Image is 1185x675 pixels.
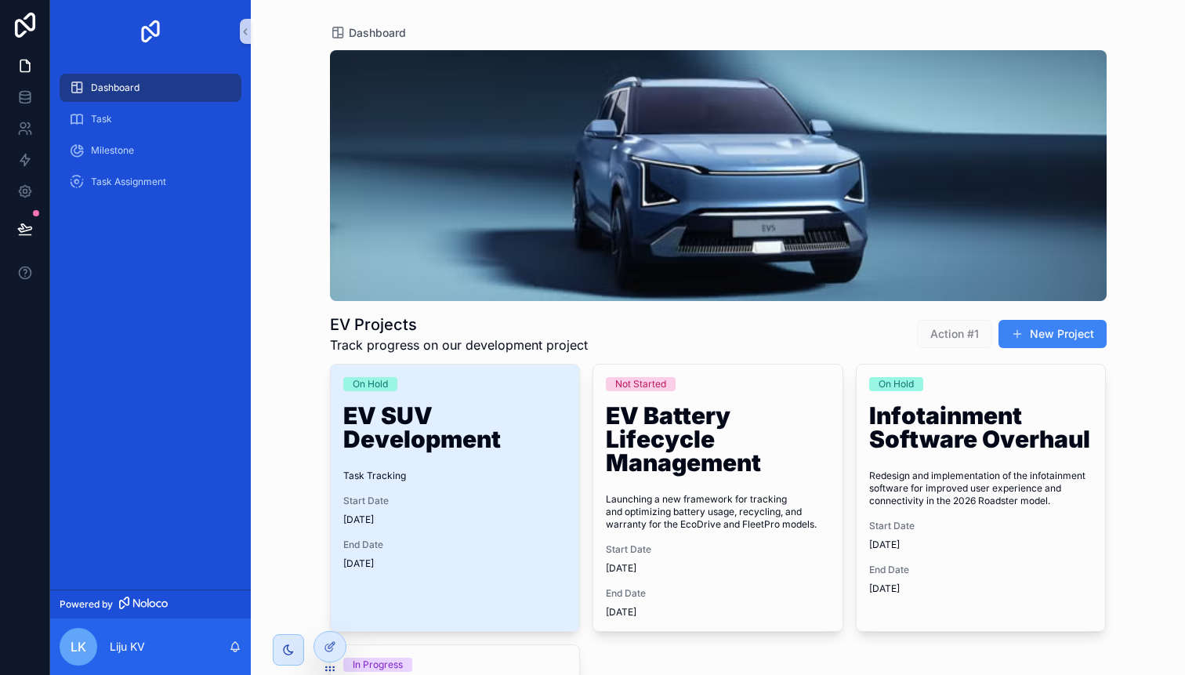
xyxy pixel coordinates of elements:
[71,637,86,656] span: LK
[330,25,406,41] a: Dashboard
[869,520,1093,532] span: Start Date
[50,590,251,619] a: Powered by
[60,598,113,611] span: Powered by
[138,19,163,44] img: App logo
[606,404,830,481] h1: EV Battery Lifecycle Management
[353,658,403,672] div: In Progress
[606,587,830,600] span: End Date
[50,63,251,216] div: scrollable content
[110,639,145,655] p: Liju KV
[869,470,1093,507] span: Redesign and implementation of the infotainment software for improved user experience and connect...
[343,404,567,457] h1: EV SUV Development
[869,564,1093,576] span: End Date
[353,377,388,391] div: On Hold
[91,176,166,188] span: Task Assignment
[60,74,241,102] a: Dashboard
[343,495,567,507] span: Start Date
[91,144,134,157] span: Milestone
[349,25,406,41] span: Dashboard
[869,582,1093,595] span: [DATE]
[998,320,1107,348] button: New Project
[606,562,830,575] span: [DATE]
[856,364,1107,632] a: On HoldInfotainment Software OverhaulRedesign and implementation of the infotainment software for...
[869,404,1093,457] h1: Infotainment Software Overhaul
[592,364,843,632] a: Not StartedEV Battery Lifecycle ManagementLaunching a new framework for tracking and optimizing b...
[60,136,241,165] a: Milestone
[330,336,588,354] span: Track progress on our development project
[91,82,140,94] span: Dashboard
[330,364,581,632] a: On HoldEV SUV DevelopmentTask TrackingStart Date[DATE]End Date[DATE]
[343,470,567,482] span: Task Tracking
[869,539,1093,551] span: [DATE]
[606,493,830,531] span: Launching a new framework for tracking and optimizing battery usage, recycling, and warranty for ...
[343,557,567,570] span: [DATE]
[60,105,241,133] a: Task
[330,314,588,336] h1: EV Projects
[343,539,567,551] span: End Date
[91,113,112,125] span: Task
[606,606,830,619] span: [DATE]
[879,377,914,391] div: On Hold
[60,168,241,196] a: Task Assignment
[615,377,666,391] div: Not Started
[606,543,830,556] span: Start Date
[343,514,567,526] span: [DATE]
